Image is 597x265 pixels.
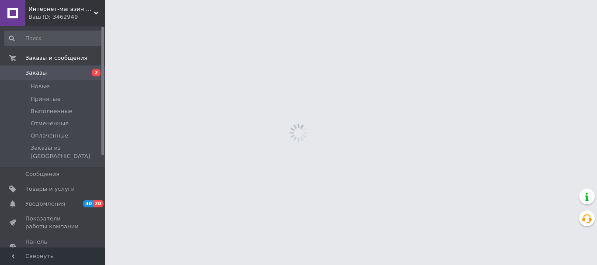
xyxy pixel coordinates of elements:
span: Показатели работы компании [25,215,81,231]
span: Панель управления [25,238,81,254]
span: Заказы из [GEOGRAPHIC_DATA] [31,144,102,160]
span: Уведомления [25,200,65,208]
span: Выполненные [31,107,73,115]
span: Заказы и сообщения [25,54,87,62]
span: Оплаченные [31,132,68,140]
span: Новые [31,83,50,90]
span: Принятые [31,95,61,103]
span: Интернет-магазин "Sens" [28,5,94,13]
span: Сообщения [25,170,59,178]
span: 30 [83,200,93,207]
span: 2 [92,69,101,76]
span: Заказы [25,69,47,77]
span: 20 [93,200,103,207]
input: Поиск [4,31,103,46]
div: Ваш ID: 3462949 [28,13,105,21]
span: Товары и услуги [25,185,75,193]
span: Отмененные [31,120,69,127]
